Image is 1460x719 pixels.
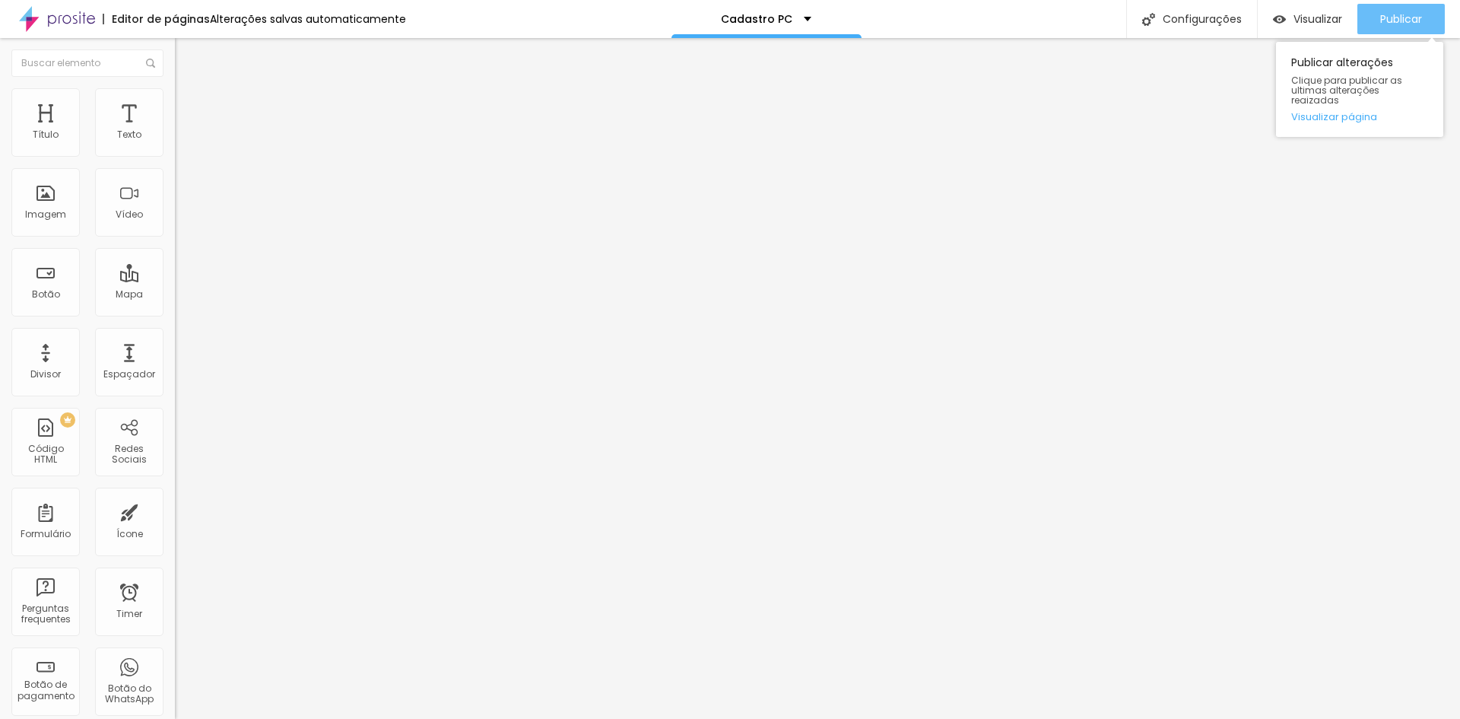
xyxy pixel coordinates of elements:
div: Código HTML [15,444,75,466]
button: Publicar [1357,4,1445,34]
a: Visualizar página [1291,112,1428,122]
div: Mapa [116,289,143,300]
div: Perguntas frequentes [15,603,75,625]
div: Publicar alterações [1276,42,1443,137]
img: view-1.svg [1273,13,1286,26]
div: Formulário [21,529,71,539]
div: Título [33,129,59,140]
div: Texto [117,129,141,140]
div: Alterações salvas automaticamente [210,14,406,24]
div: Botão [32,289,60,300]
div: Divisor [30,369,61,380]
button: Visualizar [1258,4,1357,34]
div: Botão de pagamento [15,679,75,702]
img: Icone [146,59,155,68]
input: Buscar elemento [11,49,163,77]
p: Cadastro PC [721,14,792,24]
span: Visualizar [1293,13,1342,25]
div: Ícone [116,529,143,539]
span: Clique para publicar as ultimas alterações reaizadas [1291,75,1428,106]
div: Editor de páginas [103,14,210,24]
iframe: Editor [175,38,1460,719]
div: Espaçador [103,369,155,380]
div: Timer [116,609,142,619]
div: Redes Sociais [99,444,159,466]
span: Publicar [1380,13,1422,25]
div: Botão do WhatsApp [99,683,159,705]
div: Imagem [25,209,66,220]
img: Icone [1142,13,1155,26]
div: Vídeo [116,209,143,220]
